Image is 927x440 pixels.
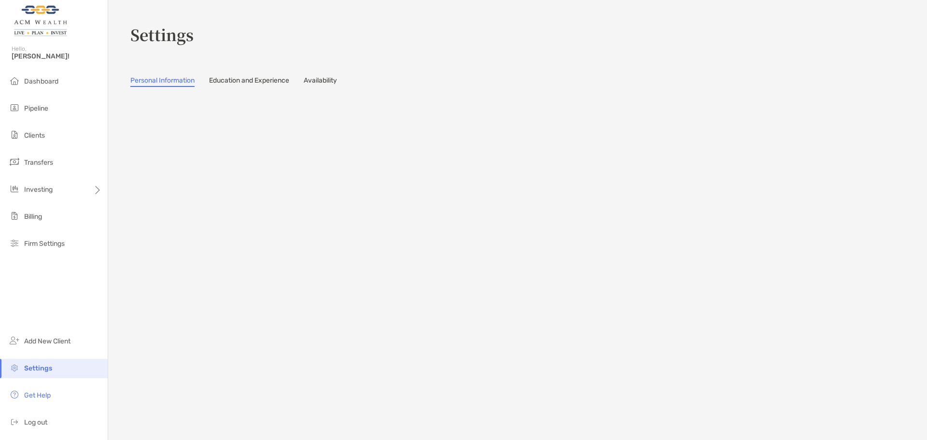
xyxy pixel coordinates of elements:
a: Availability [304,76,337,87]
h3: Settings [130,23,915,45]
span: Get Help [24,391,51,399]
img: investing icon [9,183,20,195]
span: Transfers [24,158,53,167]
img: clients icon [9,129,20,141]
span: Firm Settings [24,240,65,248]
span: Add New Client [24,337,70,345]
a: Education and Experience [209,76,289,87]
img: add_new_client icon [9,335,20,346]
span: Billing [24,213,42,221]
span: Dashboard [24,77,58,85]
span: Log out [24,418,47,426]
img: dashboard icon [9,75,20,86]
img: transfers icon [9,156,20,168]
span: [PERSON_NAME]! [12,52,102,60]
img: settings icon [9,362,20,373]
span: Investing [24,185,53,194]
a: Personal Information [130,76,195,87]
span: Clients [24,131,45,140]
img: firm-settings icon [9,237,20,249]
img: logout icon [9,416,20,427]
img: get-help icon [9,389,20,400]
img: Zoe Logo [12,4,69,39]
img: billing icon [9,210,20,222]
span: Pipeline [24,104,48,113]
span: Settings [24,364,52,372]
img: pipeline icon [9,102,20,114]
